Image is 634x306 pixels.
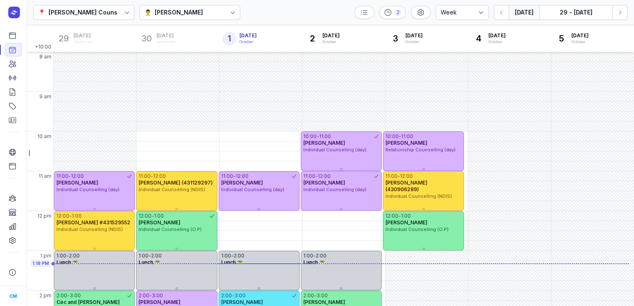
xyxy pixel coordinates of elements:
[555,32,568,45] div: 5
[139,219,180,226] span: [PERSON_NAME]
[385,219,427,226] span: [PERSON_NAME]
[232,292,234,299] div: -
[154,213,164,219] div: 1:00
[571,32,589,39] span: [DATE]
[509,5,539,20] button: [DATE]
[140,32,153,45] div: 30
[56,292,67,299] div: 2:00
[539,5,612,20] button: 29 - [DATE]
[70,292,81,299] div: 3:00
[156,39,177,45] div: September
[56,226,123,232] span: Individual Counselling (NDIS)
[405,39,423,45] div: October
[152,292,163,299] div: 3:00
[488,32,506,39] span: [DATE]
[316,253,327,259] div: 2:00
[472,32,485,45] div: 4
[221,253,231,259] div: 1:00
[221,173,233,180] div: 11:00
[35,44,53,52] span: +10:00
[67,292,70,299] div: -
[236,173,249,180] div: 12:00
[395,9,401,16] div: 2
[32,260,49,267] span: 1:18 PM
[385,213,398,219] div: 12:00
[39,93,51,100] span: 9 am
[144,7,151,17] div: 👨‍⚕️
[56,299,120,305] span: Cec and [PERSON_NAME]
[69,253,80,259] div: 2:00
[397,173,400,180] div: -
[139,187,205,192] span: Individual Counselling (NDIS)
[488,39,506,45] div: October
[56,219,130,226] span: [PERSON_NAME] #431529552
[139,180,213,186] span: [PERSON_NAME] (431129297)
[303,140,345,146] span: [PERSON_NAME]
[39,53,51,60] span: 8 am
[57,32,70,45] div: 29
[153,173,166,180] div: 12:00
[318,173,331,180] div: 12:00
[56,213,69,219] div: 12:00
[56,180,98,186] span: [PERSON_NAME]
[73,32,94,39] span: [DATE]
[385,147,456,153] span: Relationship Counselling (day)
[155,7,203,17] div: [PERSON_NAME]
[385,140,427,146] span: [PERSON_NAME]
[303,180,345,186] span: [PERSON_NAME]
[151,173,153,180] div: -
[221,187,284,192] span: Individual Counselling (day)
[306,32,319,45] div: 2
[139,259,161,265] span: Lunch 🥗
[385,180,427,192] span: [PERSON_NAME] (430906289)
[73,39,94,45] div: September
[49,7,134,17] div: [PERSON_NAME] Counselling
[139,253,149,259] div: 1:00
[68,173,71,180] div: -
[389,32,402,45] div: 3
[239,32,257,39] span: [DATE]
[39,173,51,180] span: 11 am
[151,213,154,219] div: -
[139,213,151,219] div: 12:00
[317,292,328,299] div: 3:00
[223,32,236,45] div: 1
[405,32,423,39] span: [DATE]
[401,213,411,219] div: 1:00
[221,180,263,186] span: [PERSON_NAME]
[69,213,72,219] div: -
[303,173,315,180] div: 11:00
[303,299,345,305] span: [PERSON_NAME]
[221,259,243,265] span: Lunch 🥗
[139,226,202,232] span: Individual Counselling (O.P)
[315,173,318,180] div: -
[303,292,314,299] div: 2:00
[56,173,68,180] div: 11:00
[398,213,401,219] div: -
[151,253,162,259] div: 2:00
[303,259,325,265] span: Lunch 🥗
[303,187,366,192] span: Individual Counselling (day)
[38,7,45,17] div: 📍
[66,253,69,259] div: -
[221,299,263,305] span: [PERSON_NAME]
[139,299,180,305] span: [PERSON_NAME]
[56,253,66,259] div: 1:00
[71,173,84,180] div: 12:00
[56,259,78,265] span: Lunch 🥗
[231,253,234,259] div: -
[385,226,449,232] span: Individual Counselling (O.P)
[322,39,340,45] div: October
[401,133,413,140] div: 11:00
[139,292,149,299] div: 2:00
[303,253,313,259] div: 1:00
[56,187,119,192] span: Individual Counselling (day)
[149,292,152,299] div: -
[313,253,316,259] div: -
[139,173,151,180] div: 11:00
[385,133,399,140] div: 10:00
[571,39,589,45] div: October
[233,173,236,180] div: -
[322,32,340,39] span: [DATE]
[234,292,246,299] div: 3:00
